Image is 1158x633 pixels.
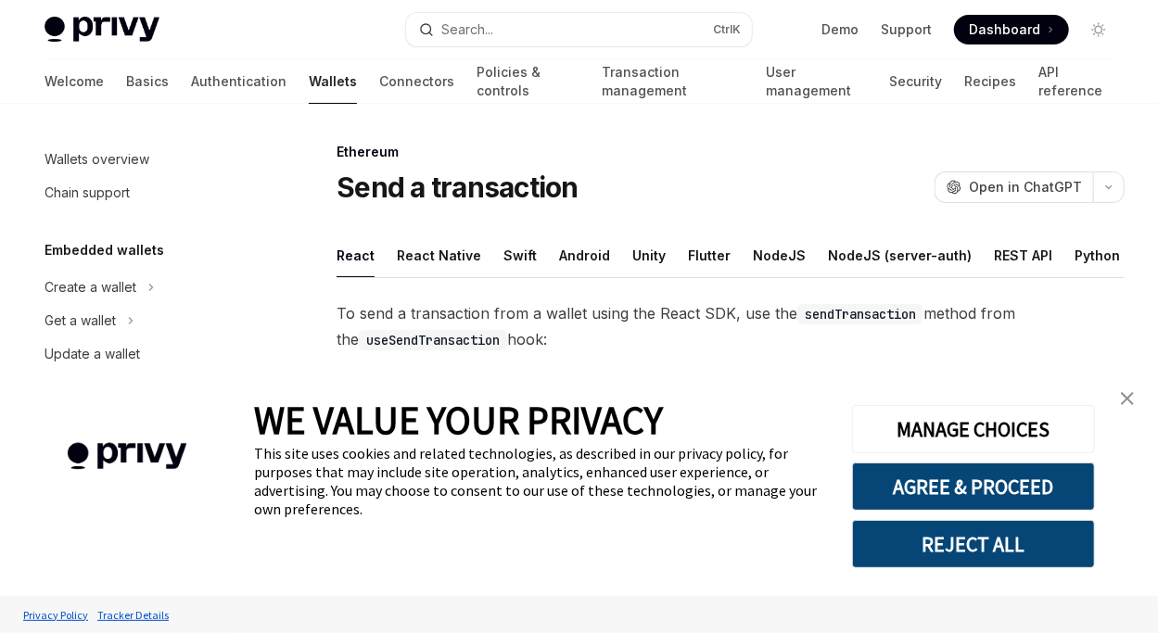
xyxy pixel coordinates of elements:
div: React Native [397,234,481,277]
a: Basics [126,59,169,104]
div: Unity [632,234,666,277]
a: close banner [1109,380,1146,417]
span: To send a transaction from a wallet using the React SDK, use the method from the hook: [337,300,1125,352]
div: Update a wallet [45,343,140,365]
div: Create a wallet [45,276,136,298]
div: NodeJS [753,234,806,277]
div: Android [559,234,610,277]
img: company logo [28,416,226,497]
span: Ctrl K [713,22,741,37]
code: useSendTransaction [359,330,507,350]
a: Authentication [191,59,286,104]
a: Tracker Details [93,599,173,631]
a: Wallets [309,59,357,104]
a: Demo [821,20,859,39]
a: Welcome [45,59,104,104]
div: NodeJS (server-auth) [828,234,972,277]
span: Open in ChatGPT [969,178,1082,196]
div: Swift [503,234,537,277]
button: Toggle dark mode [1084,15,1113,44]
button: Open in ChatGPT [935,171,1093,203]
button: REJECT ALL [852,520,1095,568]
span: Dashboard [969,20,1040,39]
a: Wallets overview [30,143,267,176]
a: Update a wallet [30,337,267,371]
a: Connectors [379,59,454,104]
h5: Embedded wallets [45,239,164,261]
img: light logo [45,17,159,43]
a: Recipes [964,59,1016,104]
div: Get a wallet [45,310,116,332]
img: close banner [1121,392,1134,405]
button: Toggle Create a wallet section [30,271,267,304]
button: Open search [406,13,753,46]
a: Support [881,20,932,39]
div: Wallets overview [45,148,149,171]
div: Python [1075,234,1120,277]
a: Policies & controls [477,59,579,104]
a: Dashboard [954,15,1069,44]
div: REST API [994,234,1052,277]
div: Ethereum [337,143,1125,161]
a: Privacy Policy [19,599,93,631]
button: Toggle Get a wallet section [30,304,267,337]
a: Transaction management [602,59,744,104]
button: MANAGE CHOICES [852,405,1095,453]
a: Security [889,59,942,104]
a: Chain support [30,176,267,209]
div: React [337,234,375,277]
div: Flutter [688,234,731,277]
code: sendTransaction [797,304,923,324]
button: AGREE & PROCEED [852,462,1095,511]
span: WE VALUE YOUR PRIVACY [254,396,663,444]
h1: Send a transaction [337,171,579,204]
a: User management [766,59,867,104]
div: This site uses cookies and related technologies, as described in our privacy policy, for purposes... [254,444,824,518]
div: Chain support [45,182,130,204]
div: Search... [441,19,493,41]
a: API reference [1038,59,1113,104]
